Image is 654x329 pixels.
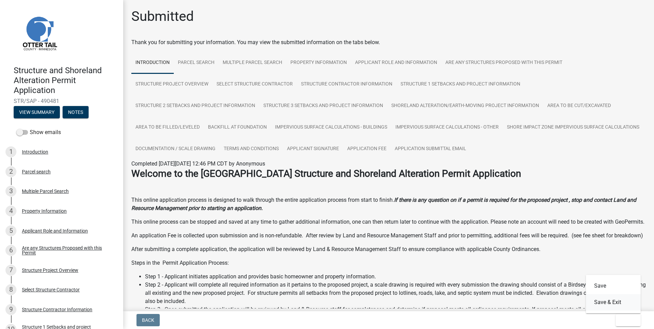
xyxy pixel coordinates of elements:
div: 1 [5,146,16,157]
h4: Structure and Shoreland Alteration Permit Application [14,66,118,95]
wm-modal-confirm: Summary [14,110,60,116]
a: Impervious Surface Calculations - Buildings [271,117,391,139]
span: STR/SAP - 490481 [14,98,109,104]
p: An application Fee is collected upon submission and is non-refundable. After review by Land and R... [131,232,646,240]
div: 3 [5,186,16,197]
label: Show emails [16,128,61,136]
a: Introduction [131,52,174,74]
strong: Welcome to the [GEOGRAPHIC_DATA] Structure and Shoreland Alteration Permit Application [131,168,521,179]
div: Property Information [22,209,67,213]
span: Exit [621,317,631,323]
div: Structure Contractor Information [22,307,92,312]
div: 9 [5,304,16,315]
li: Step 1 - Applicant initiates application and provides basic homeowner and property information. [145,273,646,281]
a: Are any Structures Proposed with this Permit [441,52,566,74]
a: Multiple Parcel Search [219,52,286,74]
div: Structure Project Overview [22,268,78,273]
div: 8 [5,284,16,295]
li: Step 2 - Applicant will complete all required information as it pertains to the proposed project,... [145,281,646,305]
span: Completed [DATE][DATE] 12:46 PM CDT by Anonymous [131,160,265,167]
div: Introduction [22,149,48,154]
div: 6 [5,245,16,256]
a: Property Information [286,52,351,74]
button: Back [136,314,160,326]
p: After submitting a complete application, the application will be reviewed by Land & Resource Mana... [131,245,646,253]
a: Impervious Surface Calculations - Other [391,117,503,139]
div: Select Structure Contractor [22,287,80,292]
div: Exit [586,275,641,313]
div: 7 [5,265,16,276]
a: Structure Project Overview [131,74,212,95]
a: Documentation / Scale Drawing [131,138,220,160]
div: Thank you for submitting your information. You may view the submitted information on the tabs below. [131,38,646,47]
a: Structure 3 Setbacks and project information [259,95,387,117]
span: Back [142,317,154,323]
img: Otter Tail County, Minnesota [14,7,65,58]
a: Applicant Signature [283,138,343,160]
a: Area to be Filled/Leveled [131,117,204,139]
a: Shoreland Alteration/Earth-Moving Project Information [387,95,543,117]
a: Backfill at foundation [204,117,271,139]
div: 5 [5,225,16,236]
div: 4 [5,206,16,216]
div: Applicant Role and Information [22,228,88,233]
li: Step 3 - Once submitted the application will be reviewed by Land & Resource staff for completenes... [145,305,646,322]
a: Terms and Conditions [220,138,283,160]
a: Application Fee [343,138,391,160]
a: Parcel search [174,52,219,74]
div: Are any Structures Proposed with this Permit [22,246,112,255]
button: Save & Exit [586,294,641,311]
a: Select Structure Contractor [212,74,297,95]
p: This online application process is designed to walk through the entire application process from s... [131,196,646,212]
button: View Summary [14,106,60,118]
button: Notes [63,106,89,118]
a: Application Submittal Email [391,138,470,160]
a: Structure 2 Setbacks and project information [131,95,259,117]
a: Applicant Role and Information [351,52,441,74]
p: Steps in the Permit Application Process: [131,259,646,267]
div: Multiple Parcel Search [22,189,69,194]
a: Structure Contractor Information [297,74,396,95]
a: Structure 1 Setbacks and project information [396,74,524,95]
button: Save [586,278,641,294]
div: 2 [5,166,16,177]
a: Shore Impact Zone Impervious Surface Calculations [503,117,643,139]
strong: If there is any question on if a permit is required for the proposed project , stop and contact L... [131,197,636,211]
h1: Submitted [131,8,194,25]
wm-modal-confirm: Notes [63,110,89,116]
button: Exit [616,314,641,326]
a: Area to be Cut/Excavated [543,95,615,117]
div: Parcel search [22,169,51,174]
p: This online process can be stopped and saved at any time to gather additional information, one ca... [131,218,646,226]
